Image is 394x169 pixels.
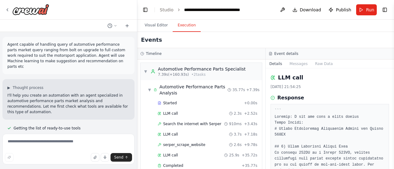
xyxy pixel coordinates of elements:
[163,111,178,116] span: LLM call
[101,153,109,162] button: Click to speak your automation idea
[12,4,49,15] img: Logo
[242,153,257,158] span: + 35.72s
[234,142,242,147] span: 2.6s
[229,153,239,158] span: 25.9s
[158,72,189,77] span: 7.39s (+160.93s)
[163,163,183,168] span: Completed
[7,42,130,69] p: Agent capable of handling query of automotive performance parts market query ranging from bolt on...
[271,84,389,89] div: [DATE] 21:54:25
[146,51,162,56] h3: Timeline
[232,87,245,92] span: 35.77s
[244,111,257,116] span: + 2.52s
[7,85,10,90] span: ▶
[300,7,321,13] span: Download
[7,85,43,90] button: ▶Thought process
[173,19,201,32] button: Execution
[114,155,123,160] span: Send
[144,69,147,74] span: ▼
[380,6,389,14] button: Show right sidebar
[266,60,286,68] button: Details
[244,132,257,137] span: + 7.18s
[336,7,351,13] span: Publish
[158,66,246,72] div: Automotive Performance Parts Specialist
[163,132,178,137] span: LLM call
[141,36,162,44] h2: Events
[234,111,242,116] span: 2.3s
[140,19,173,32] button: Visual Editor
[14,126,81,131] span: Getting the list of ready-to-use tools
[141,6,150,14] button: Hide left sidebar
[7,93,130,115] p: I'll help you create an automation with an agent specialized in automotive performance parts mark...
[163,101,177,106] span: Started
[229,121,242,126] span: 910ms
[244,101,257,106] span: + 0.00s
[91,153,99,162] button: Upload files
[122,22,132,29] button: Start a new chat
[277,94,304,102] h3: Response
[234,132,242,137] span: 3.7s
[160,7,174,12] a: Studio
[163,142,205,147] span: serper_scrape_website
[242,163,257,168] span: + 35.77s
[356,4,377,15] button: Run
[163,121,221,126] span: Search the internet with Serper
[311,60,336,68] button: Raw Data
[148,87,151,92] span: ▼
[278,73,303,82] h2: LLM call
[290,4,324,15] button: Download
[191,72,206,77] span: • 2 task s
[326,4,354,15] button: Publish
[163,153,178,158] span: LLM call
[105,22,120,29] button: Switch to previous chat
[244,142,257,147] span: + 9.78s
[159,84,227,96] span: Automotive Performance Parts Analysis
[366,7,374,13] span: Run
[13,85,43,90] span: Thought process
[246,87,259,92] span: + 7.39s
[160,7,240,13] nav: breadcrumb
[111,153,132,162] button: Send
[5,153,14,162] button: Improve this prompt
[244,121,257,126] span: + 3.43s
[274,51,298,56] h3: Event details
[286,60,312,68] button: Messages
